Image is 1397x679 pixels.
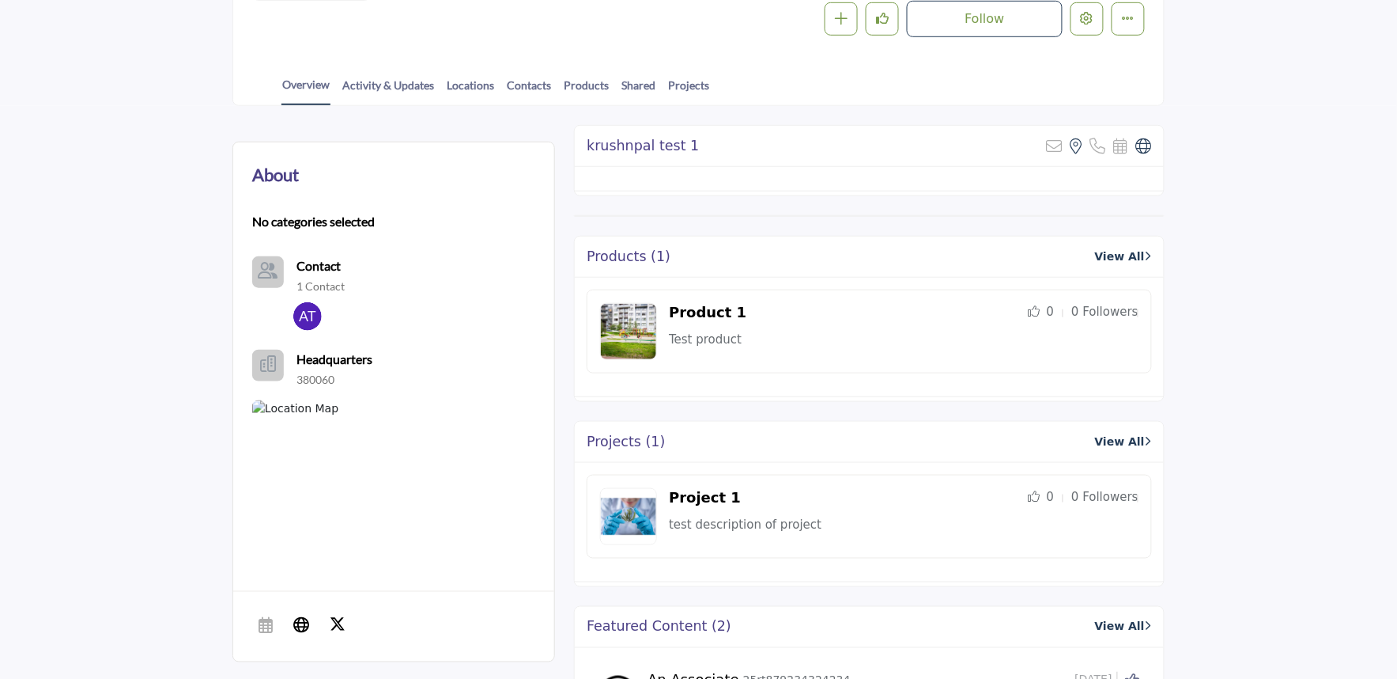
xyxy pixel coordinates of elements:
[669,516,1138,534] p: test description of project
[600,488,657,545] img: Project Logo - Project 1
[296,279,345,294] a: 1 Contact
[907,1,1063,37] button: Follow
[1071,305,1138,319] span: 0 Followers
[252,212,375,231] b: No categories selected
[669,489,741,506] a: Project 1
[587,619,731,635] h2: Featured Content (2)
[667,77,710,104] a: Projects
[252,256,284,288] a: Link of redirect to contact page
[252,161,299,188] h2: About
[1047,305,1055,319] span: 0
[342,77,435,104] a: Activity & Updates
[296,258,341,273] b: Contact
[1095,434,1152,450] a: View All
[446,77,495,104] a: Locations
[600,303,657,360] img: Product Logo
[1095,248,1152,265] a: View All
[621,77,656,104] a: Shared
[330,616,345,632] img: X
[296,350,372,369] b: Headquarters
[1095,619,1152,635] a: View All
[1070,2,1104,36] button: Edit company
[506,77,552,104] a: Contacts
[669,331,1138,349] p: Test product
[252,400,375,559] img: Location Map
[252,256,284,288] button: Contact-Employee Icon
[587,248,670,265] h2: Products (1)
[293,302,322,331] img: Akshay T.
[587,434,665,450] h2: Projects (1)
[281,76,330,105] a: Overview
[1112,2,1145,36] button: More details
[296,372,334,388] p: 380060
[866,2,899,36] button: Like
[252,350,284,381] button: Headquarter icon
[296,256,341,275] a: Contact
[669,304,746,321] a: Product 1
[587,138,699,154] h2: krushnpal test 1
[1071,490,1138,504] span: 0 Followers
[1047,490,1055,504] span: 0
[563,77,610,104] a: Products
